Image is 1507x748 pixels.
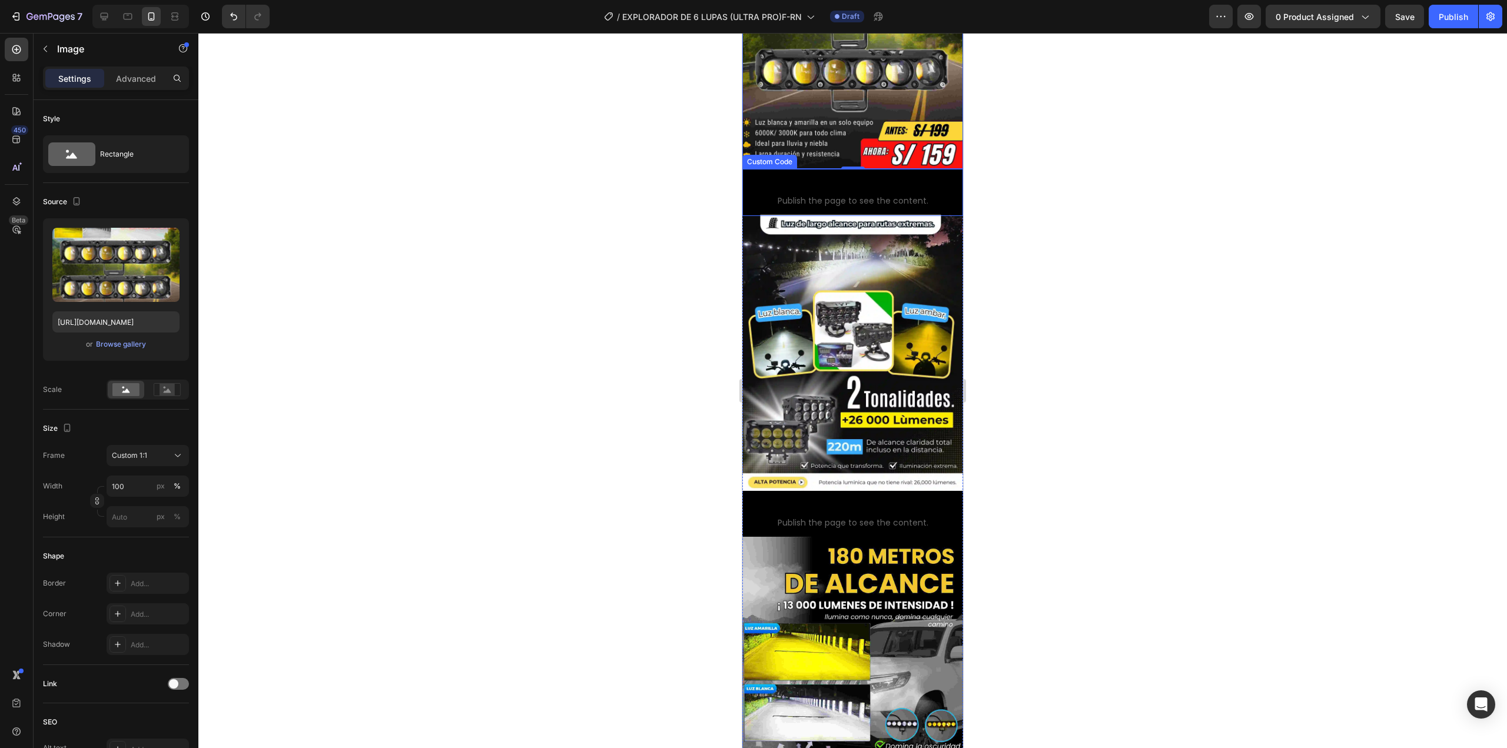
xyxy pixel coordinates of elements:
div: SEO [43,717,57,727]
button: % [154,510,168,524]
span: EXPLORADOR DE 6 LUPAS (ULTRA PRO)F-RN [622,11,802,23]
div: Shadow [43,639,70,650]
span: 0 product assigned [1276,11,1354,23]
div: Publish [1439,11,1468,23]
div: Browse gallery [96,339,146,350]
label: Width [43,481,62,491]
div: Style [43,114,60,124]
span: or [86,337,93,351]
p: Image [57,42,157,56]
button: 7 [5,5,88,28]
input: px% [107,476,189,497]
div: Add... [131,579,186,589]
div: 450 [11,125,28,135]
div: Undo/Redo [222,5,270,28]
button: 0 product assigned [1266,5,1380,28]
button: % [154,479,168,493]
div: % [174,511,181,522]
div: Scale [43,384,62,395]
label: Height [43,511,65,522]
span: Save [1395,12,1415,22]
div: Border [43,578,66,589]
div: Link [43,679,57,689]
div: Corner [43,609,67,619]
div: Beta [9,215,28,225]
img: preview-image [52,228,180,302]
div: Open Intercom Messenger [1467,690,1495,719]
button: Save [1385,5,1424,28]
button: px [170,510,184,524]
button: Custom 1:1 [107,445,189,466]
div: Size [43,421,74,437]
p: Advanced [116,72,156,85]
button: Browse gallery [95,338,147,350]
div: px [157,511,165,522]
span: Draft [842,11,859,22]
div: Shape [43,551,64,561]
p: Settings [58,72,91,85]
span: / [617,11,620,23]
div: Add... [131,640,186,650]
button: px [170,479,184,493]
p: 7 [77,9,82,24]
div: Source [43,194,84,210]
iframe: Design area [742,33,963,748]
span: Custom 1:1 [112,450,147,461]
div: Add... [131,609,186,620]
div: Rectangle [100,141,172,168]
div: px [157,481,165,491]
div: % [174,481,181,491]
input: https://example.com/image.jpg [52,311,180,333]
label: Frame [43,450,65,461]
button: Publish [1429,5,1478,28]
input: px% [107,506,189,527]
